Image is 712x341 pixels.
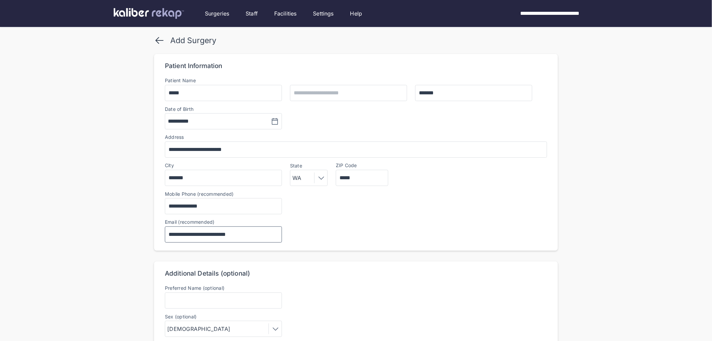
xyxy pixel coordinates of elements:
label: Sex (optional) [165,314,282,319]
div: WA [292,174,304,182]
label: City [165,162,174,168]
label: Patient Name [165,77,196,83]
label: ZIP Code [336,162,357,168]
label: State [290,163,328,168]
div: Date of Birth [165,106,193,112]
label: Mobile Phone (recommended) [165,191,547,197]
div: Patient Information [165,62,222,70]
div: Add Surgery [170,36,216,45]
input: MM/DD/YYYY [168,117,219,125]
a: Settings [313,9,334,18]
label: Email (recommended) [165,219,215,225]
a: Surgeries [205,9,229,18]
a: Help [350,9,362,18]
div: Additional Details (optional) [165,270,250,278]
img: kaliber labs logo [114,8,184,19]
a: Facilities [274,9,297,18]
label: Address [165,134,184,140]
a: Staff [246,9,258,18]
label: Preferred Name (optional) [165,285,224,291]
div: [DEMOGRAPHIC_DATA] [167,325,233,333]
